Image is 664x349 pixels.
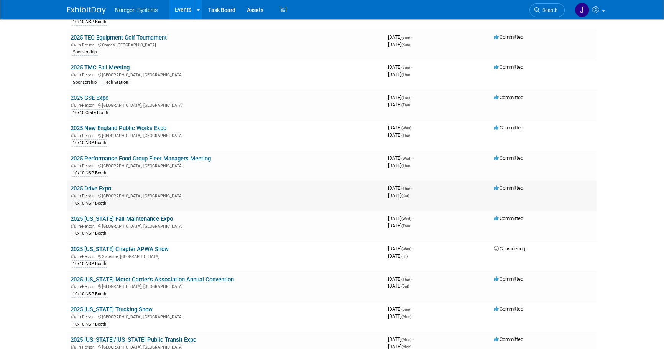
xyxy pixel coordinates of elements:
[401,43,410,47] span: (Sun)
[401,186,410,190] span: (Thu)
[388,64,412,70] span: [DATE]
[401,254,408,258] span: (Fri)
[494,276,523,282] span: Committed
[388,336,414,342] span: [DATE]
[494,246,525,251] span: Considering
[388,34,412,40] span: [DATE]
[71,139,108,146] div: 10x10 NSP Booth
[401,35,410,40] span: (Sun)
[71,94,108,101] a: 2025 GSE Expo
[388,102,410,108] span: [DATE]
[77,224,97,229] span: In-Person
[401,337,411,342] span: (Mon)
[77,103,97,108] span: In-Person
[77,164,97,169] span: In-Person
[71,291,108,298] div: 10x10 NSP Booth
[401,217,411,221] span: (Wed)
[411,94,412,100] span: -
[71,283,382,289] div: [GEOGRAPHIC_DATA], [GEOGRAPHIC_DATA]
[71,43,76,46] img: In-Person Event
[494,336,523,342] span: Committed
[494,125,523,131] span: Committed
[71,336,196,343] a: 2025 [US_STATE]/[US_STATE] Public Transit Expo
[388,306,412,312] span: [DATE]
[388,185,412,191] span: [DATE]
[71,155,211,162] a: 2025 Performance Food Group Fleet Managers Meeting
[71,224,76,228] img: In-Person Event
[71,345,76,349] img: In-Person Event
[71,260,108,267] div: 10x10 NSP Booth
[71,73,76,76] img: In-Person Event
[71,314,76,318] img: In-Person Event
[494,215,523,221] span: Committed
[494,185,523,191] span: Committed
[71,41,382,48] div: Camas, [GEOGRAPHIC_DATA]
[388,223,410,228] span: [DATE]
[388,162,410,168] span: [DATE]
[388,283,409,289] span: [DATE]
[411,306,412,312] span: -
[71,321,108,328] div: 10x10 NSP Booth
[71,246,169,253] a: 2025 [US_STATE] Chapter APWA Show
[77,254,97,259] span: In-Person
[388,276,412,282] span: [DATE]
[71,230,108,237] div: 10x10 NSP Booth
[77,284,97,289] span: In-Person
[388,215,414,221] span: [DATE]
[401,65,410,69] span: (Sun)
[413,215,414,221] span: -
[67,7,106,14] img: ExhibitDay
[71,103,76,107] img: In-Person Event
[71,71,382,78] div: [GEOGRAPHIC_DATA], [GEOGRAPHIC_DATA]
[388,155,414,161] span: [DATE]
[401,277,410,281] span: (Thu)
[77,314,97,319] span: In-Person
[71,132,382,138] div: [GEOGRAPHIC_DATA], [GEOGRAPHIC_DATA]
[401,133,410,137] span: (Thu)
[401,103,410,107] span: (Thu)
[71,125,166,132] a: 2025 New England Public Works Expo
[401,307,410,311] span: (Sun)
[77,73,97,78] span: In-Person
[77,43,97,48] span: In-Person
[71,49,99,56] div: Sponsorship
[494,155,523,161] span: Committed
[388,253,408,259] span: [DATE]
[77,194,97,198] span: In-Person
[71,34,167,41] a: 2025 TEC Equipment Golf Tournament
[71,18,108,25] div: 10x10 NSP Booth
[413,155,414,161] span: -
[71,253,382,259] div: Stateline, [GEOGRAPHIC_DATA]
[71,254,76,258] img: In-Person Event
[494,94,523,100] span: Committed
[71,79,99,86] div: Sponsorship
[71,200,108,207] div: 10x10 NSP Booth
[401,126,411,130] span: (Wed)
[401,73,410,77] span: (Thu)
[401,284,409,288] span: (Sat)
[388,125,414,131] span: [DATE]
[71,313,382,319] div: [GEOGRAPHIC_DATA], [GEOGRAPHIC_DATA]
[540,7,557,13] span: Search
[71,102,382,108] div: [GEOGRAPHIC_DATA], [GEOGRAPHIC_DATA]
[494,34,523,40] span: Committed
[71,133,76,137] img: In-Person Event
[411,276,412,282] span: -
[401,345,411,349] span: (Mon)
[71,223,382,229] div: [GEOGRAPHIC_DATA], [GEOGRAPHIC_DATA]
[388,246,414,251] span: [DATE]
[71,215,173,222] a: 2025 [US_STATE] Fall Maintenance Expo
[401,156,411,160] span: (Wed)
[71,170,108,177] div: 10x10 NSP Booth
[494,64,523,70] span: Committed
[77,133,97,138] span: In-Person
[401,96,410,100] span: (Tue)
[71,194,76,197] img: In-Person Event
[102,79,130,86] div: Tech Station
[529,3,565,17] a: Search
[401,224,410,228] span: (Thu)
[411,185,412,191] span: -
[575,3,589,17] img: Johana Gil
[71,192,382,198] div: [GEOGRAPHIC_DATA], [GEOGRAPHIC_DATA]
[388,192,409,198] span: [DATE]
